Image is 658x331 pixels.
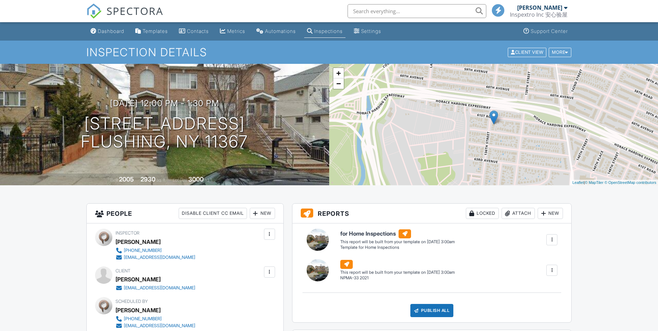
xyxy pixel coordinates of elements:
input: Search everything... [348,4,486,18]
div: Publish All [410,304,454,317]
span: Built [110,177,118,183]
div: New [538,208,563,219]
div: [EMAIL_ADDRESS][DOMAIN_NAME] [124,285,195,291]
a: Leaflet [572,180,584,185]
h1: Inspection Details [86,46,572,58]
div: [PERSON_NAME] [116,274,161,285]
div: 3000 [188,176,204,183]
a: [PHONE_NUMBER] [116,247,195,254]
div: Settings [361,28,381,34]
h1: [STREET_ADDRESS] Flushing, NY 11367 [81,114,248,151]
a: [EMAIL_ADDRESS][DOMAIN_NAME] [116,285,195,291]
div: 2005 [119,176,134,183]
div: [EMAIL_ADDRESS][DOMAIN_NAME] [124,323,195,329]
span: Lot Size [173,177,187,183]
div: [EMAIL_ADDRESS][DOMAIN_NAME] [124,255,195,260]
a: Metrics [217,25,248,38]
div: More [549,48,571,57]
a: Contacts [176,25,212,38]
div: [PHONE_NUMBER] [124,316,162,322]
div: | [571,180,658,186]
img: The Best Home Inspection Software - Spectora [86,3,102,19]
a: Inspections [304,25,345,38]
a: © OpenStreetMap contributors [605,180,656,185]
a: SPECTORA [86,9,163,24]
div: Client View [508,48,546,57]
div: Inspections [314,28,343,34]
div: 2930 [140,176,155,183]
div: This report will be built from your template on [DATE] 3:00am [340,239,455,245]
span: sq. ft. [156,177,166,183]
a: Settings [351,25,384,38]
div: New [250,208,275,219]
a: © MapTiler [585,180,604,185]
a: Zoom out [333,78,344,89]
div: [PHONE_NUMBER] [124,248,162,253]
a: Zoom in [333,68,344,78]
a: [PHONE_NUMBER] [116,315,195,322]
a: [EMAIL_ADDRESS][DOMAIN_NAME] [116,322,195,329]
span: Inspector [116,230,139,236]
span: Scheduled By [116,299,148,304]
div: Support Center [531,28,568,34]
h3: [DATE] 12:00 pm - 1:30 pm [110,99,219,108]
div: Locked [466,208,499,219]
span: SPECTORA [106,3,163,18]
a: Templates [133,25,171,38]
a: [EMAIL_ADDRESS][DOMAIN_NAME] [116,254,195,261]
a: Support Center [521,25,571,38]
div: Contacts [187,28,209,34]
span: sq.ft. [205,177,213,183]
div: Attach [502,208,535,219]
div: This report will be built from your template on [DATE] 3:00am [340,270,455,275]
h6: for Home Inspections [340,229,455,238]
div: [PERSON_NAME] [517,4,562,11]
div: Automations [265,28,296,34]
div: Metrics [227,28,245,34]
h3: Reports [292,204,572,223]
h3: People [87,204,283,223]
div: Template for Home Inspections [340,245,455,251]
div: Dashboard [98,28,124,34]
a: Client View [507,49,548,54]
span: Client [116,268,130,273]
div: NPMA-33 2021 [340,275,455,281]
div: Templates [143,28,168,34]
a: Dashboard [88,25,127,38]
a: Automations (Basic) [254,25,299,38]
div: Inspextro Inc 安心验屋 [510,11,567,18]
div: [PERSON_NAME] [116,305,161,315]
div: Disable Client CC Email [179,208,247,219]
div: [PERSON_NAME] [116,237,161,247]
